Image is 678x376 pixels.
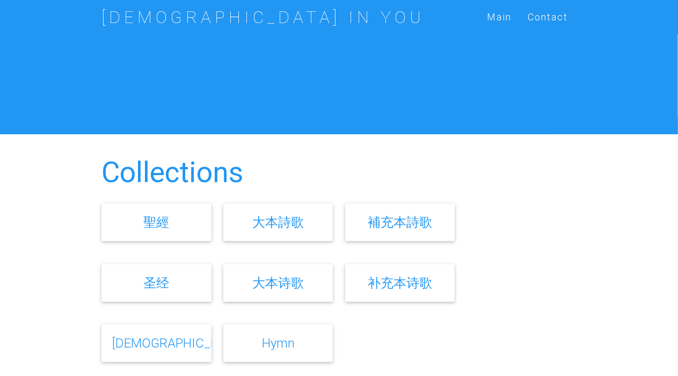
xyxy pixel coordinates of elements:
a: Hymn [262,335,295,351]
a: 大本詩歌 [252,214,304,230]
a: 补充本诗歌 [368,275,432,291]
h2: Collections [101,157,576,189]
a: 聖經 [144,214,170,230]
a: 補充本詩歌 [368,214,432,230]
a: 圣经 [144,275,170,291]
a: [DEMOGRAPHIC_DATA] [112,335,245,351]
iframe: Chat [632,328,670,368]
a: 大本诗歌 [252,275,304,291]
